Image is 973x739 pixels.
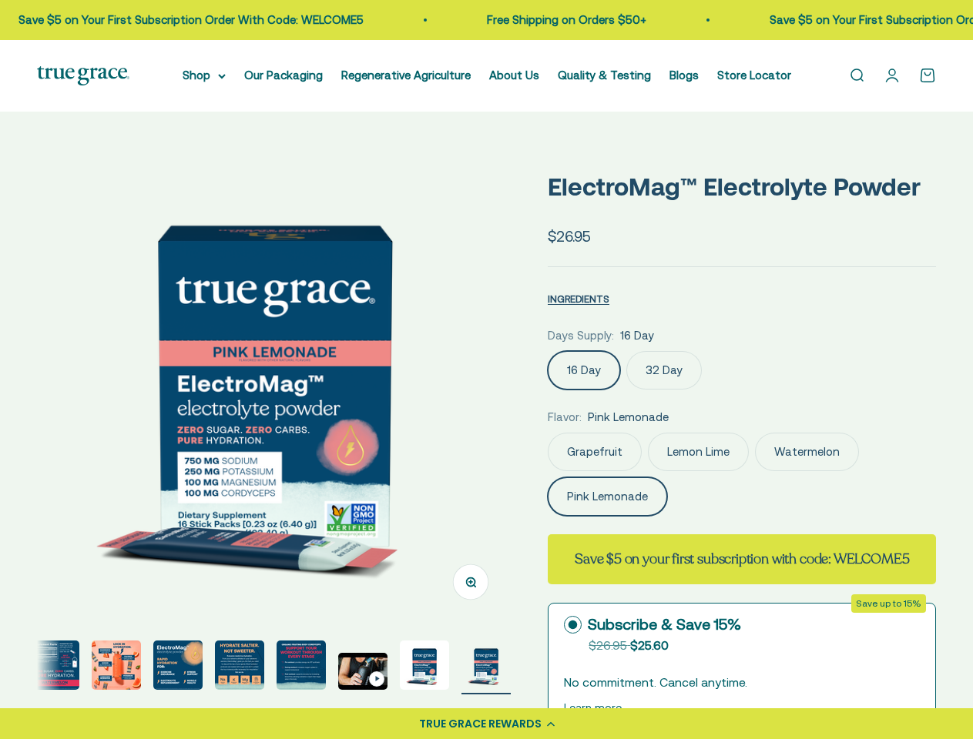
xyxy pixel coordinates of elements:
[461,640,511,694] button: Go to item 13
[461,640,511,690] img: ElectroMag™
[548,326,614,345] legend: Days Supply:
[548,225,591,248] sale-price: $26.95
[548,289,609,308] button: INGREDIENTS
[489,69,539,82] a: About Us
[669,69,699,82] a: Blogs
[575,550,909,568] strong: Save $5 on your first subscription with code: WELCOME5
[37,149,511,622] img: ElectroMag™
[548,167,936,206] p: ElectroMag™ Electrolyte Powder
[92,640,141,694] button: Go to item 7
[277,640,326,690] img: ElectroMag™
[620,326,654,345] span: 16 Day
[481,13,640,26] a: Free Shipping on Orders $50+
[338,653,388,694] button: Go to item 11
[558,69,651,82] a: Quality & Testing
[548,293,609,305] span: INGREDIENTS
[12,11,357,29] p: Save $5 on Your First Subscription Order With Code: WELCOME5
[277,640,326,694] button: Go to item 10
[92,640,141,690] img: Magnesium for heart health and stress support* Chloride to support pH balance and oxygen flow* So...
[588,408,669,426] span: Pink Lemonade
[153,640,203,690] img: Rapid Hydration For: - Exercise endurance* - Stress support* - Electrolyte replenishment* - Muscl...
[215,640,264,694] button: Go to item 9
[548,408,582,426] legend: Flavor:
[717,69,791,82] a: Store Locator
[244,69,323,82] a: Our Packaging
[400,640,449,690] img: ElectroMag™
[30,640,79,690] img: ElectroMag™
[341,69,471,82] a: Regenerative Agriculture
[153,640,203,694] button: Go to item 8
[419,716,542,732] div: TRUE GRACE REWARDS
[400,640,449,694] button: Go to item 12
[183,66,226,85] summary: Shop
[30,640,79,694] button: Go to item 6
[215,640,264,690] img: Everyone needs true hydration. From your extreme athletes to you weekend warriors, ElectroMag giv...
